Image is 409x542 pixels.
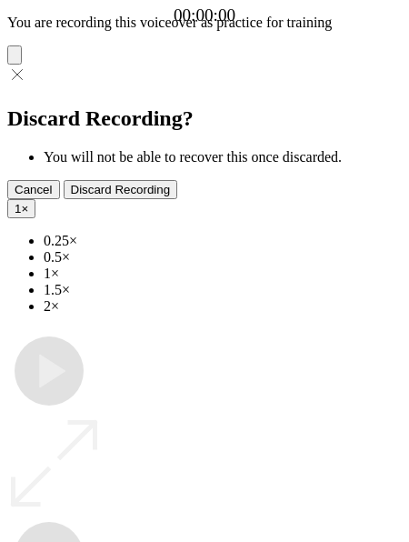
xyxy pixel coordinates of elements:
button: Discard Recording [64,180,178,199]
li: 1.5× [44,282,402,298]
li: You will not be able to recover this once discarded. [44,149,402,166]
p: You are recording this voiceover as practice for training [7,15,402,31]
button: Cancel [7,180,60,199]
a: 00:00:00 [174,5,235,25]
span: 1 [15,202,21,216]
li: 0.5× [44,249,402,266]
li: 2× [44,298,402,315]
h2: Discard Recording? [7,106,402,131]
li: 1× [44,266,402,282]
button: 1× [7,199,35,218]
li: 0.25× [44,233,402,249]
